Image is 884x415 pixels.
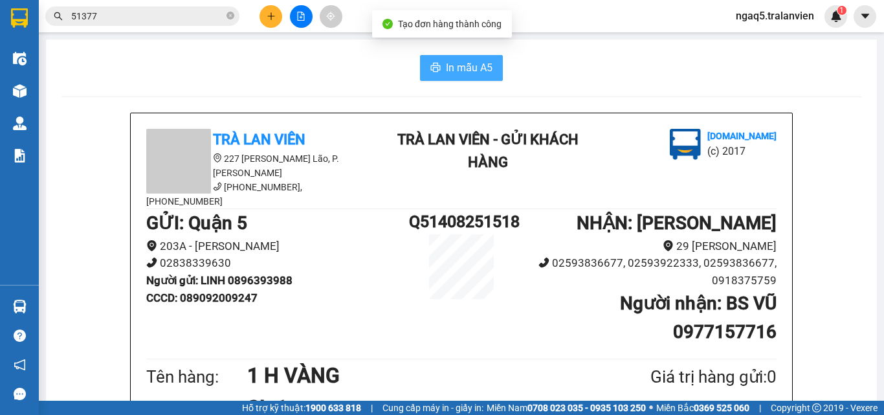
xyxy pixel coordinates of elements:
[146,364,247,390] div: Tên hàng:
[514,238,777,255] li: 29 [PERSON_NAME]
[382,19,393,29] span: check-circle
[707,143,777,159] li: (c) 2017
[409,209,514,234] h1: Q51408251518
[320,5,342,28] button: aim
[146,274,293,287] b: Người gửi : LINH 0896393988
[242,401,361,415] span: Hỗ trợ kỹ thuật:
[13,52,27,65] img: warehouse-icon
[839,6,844,15] span: 1
[13,149,27,163] img: solution-icon
[16,84,47,144] b: Trà Lan Viên
[649,405,653,410] span: ⚪️
[656,401,749,415] span: Miền Bắc
[487,401,646,415] span: Miền Nam
[14,330,26,342] span: question-circle
[213,131,305,148] b: Trà Lan Viên
[446,60,492,76] span: In mẫu A5
[80,19,128,147] b: Trà Lan Viên - Gửi khách hàng
[694,403,749,413] strong: 0369 525 060
[663,240,674,251] span: environment
[305,403,361,413] strong: 1900 633 818
[398,19,502,29] span: Tạo đơn hàng thành công
[620,293,777,342] b: Người nhận : BS VŨ 0977157716
[577,212,777,234] b: NHẬN : [PERSON_NAME]
[14,359,26,371] span: notification
[290,5,313,28] button: file-add
[859,10,871,22] span: caret-down
[213,153,222,163] span: environment
[854,5,876,28] button: caret-down
[759,401,761,415] span: |
[514,254,777,289] li: 02593836677, 02593922333, 02593836677, 0918375759
[146,291,258,304] b: CCCD : 089092009247
[430,62,441,74] span: printer
[420,55,503,81] button: printerIn mẫu A5
[11,8,28,28] img: logo-vxr
[247,359,588,392] h1: 1 H VÀNG
[267,12,276,21] span: plus
[213,182,222,191] span: phone
[707,131,777,141] b: [DOMAIN_NAME]
[227,12,234,19] span: close-circle
[13,84,27,98] img: warehouse-icon
[140,16,171,47] img: logo.jpg
[146,212,247,234] b: GỬI : Quận 5
[13,300,27,313] img: warehouse-icon
[146,257,157,268] span: phone
[296,12,305,21] span: file-add
[527,403,646,413] strong: 0708 023 035 - 0935 103 250
[260,5,282,28] button: plus
[146,238,409,255] li: 203A - [PERSON_NAME]
[725,8,824,24] span: ngaq5.tralanvien
[812,403,821,412] span: copyright
[227,10,234,23] span: close-circle
[670,129,701,160] img: logo.jpg
[109,62,178,78] li: (c) 2017
[14,388,26,400] span: message
[830,10,842,22] img: icon-new-feature
[326,12,335,21] span: aim
[397,131,579,170] b: Trà Lan Viên - Gửi khách hàng
[146,254,409,272] li: 02838339630
[146,240,157,251] span: environment
[588,364,777,390] div: Giá trị hàng gửi: 0
[13,117,27,130] img: warehouse-icon
[54,12,63,21] span: search
[382,401,483,415] span: Cung cấp máy in - giấy in:
[371,401,373,415] span: |
[538,257,549,268] span: phone
[146,151,379,180] li: 227 [PERSON_NAME] Lão, P. [PERSON_NAME]
[71,9,224,23] input: Tìm tên, số ĐT hoặc mã đơn
[837,6,846,15] sup: 1
[146,180,379,208] li: [PHONE_NUMBER], [PHONE_NUMBER]
[109,49,178,60] b: [DOMAIN_NAME]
